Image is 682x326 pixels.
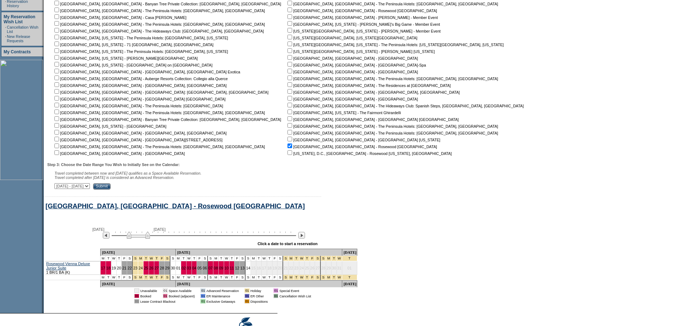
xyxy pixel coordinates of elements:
[171,266,175,270] a: 30
[235,266,239,270] a: 12
[286,124,498,128] nobr: [GEOGRAPHIC_DATA], [GEOGRAPHIC_DATA] - The Peninsula Hotels: [GEOGRAPHIC_DATA], [GEOGRAPHIC_DATA]
[310,261,315,275] td: 26
[165,266,169,270] a: 29
[256,275,262,280] td: T
[7,34,30,43] a: New Release Requests
[283,275,289,280] td: Christmas
[224,275,229,280] td: W
[208,275,213,280] td: S
[197,266,202,270] a: 05
[182,266,186,270] a: 02
[170,256,176,261] td: S
[337,261,342,275] td: 31
[286,15,438,20] nobr: [GEOGRAPHIC_DATA], [GEOGRAPHIC_DATA] - [PERSON_NAME] - Member Event
[134,294,139,298] td: 01
[101,266,105,270] a: 17
[251,256,256,261] td: M
[251,275,256,280] td: M
[47,162,180,167] b: Step 3: Choose the Date Range You Wish to Initially See on the Calendar:
[163,288,168,293] td: 01
[251,294,268,298] td: ER Other
[111,256,117,261] td: W
[197,275,202,280] td: F
[45,202,305,210] a: [GEOGRAPHIC_DATA], [GEOGRAPHIC_DATA] - Rosewood [GEOGRAPHIC_DATA]
[53,111,265,115] nobr: [GEOGRAPHIC_DATA], [GEOGRAPHIC_DATA] - The Peninsula Hotels: [GEOGRAPHIC_DATA], [GEOGRAPHIC_DATA]
[54,171,202,175] span: Travel completed between now and [DATE] qualifies as a Space Available Reservation.
[245,299,249,303] td: 01
[224,266,229,270] a: 10
[245,294,249,298] td: 01
[224,256,229,261] td: W
[144,275,149,280] td: Thanksgiving
[229,256,235,261] td: T
[7,25,38,34] a: Cancellation Wish List
[140,294,157,298] td: Booked
[53,145,265,149] nobr: [GEOGRAPHIC_DATA], [GEOGRAPHIC_DATA] - The Peninsula Hotels: [GEOGRAPHIC_DATA], [GEOGRAPHIC_DATA]
[53,83,227,88] nobr: [GEOGRAPHIC_DATA], [GEOGRAPHIC_DATA] - [GEOGRAPHIC_DATA], [GEOGRAPHIC_DATA]
[53,151,185,156] nobr: [GEOGRAPHIC_DATA], [GEOGRAPHIC_DATA] - [GEOGRAPHIC_DATA]
[267,261,272,275] td: 18
[286,2,498,6] nobr: [GEOGRAPHIC_DATA], [GEOGRAPHIC_DATA] - The Peninsula Hotels: [GEOGRAPHIC_DATA], [GEOGRAPHIC_DATA]
[122,275,127,280] td: F
[305,275,310,280] td: Christmas
[53,36,228,40] nobr: [GEOGRAPHIC_DATA], [US_STATE] - The Peninsula Hotels: [GEOGRAPHIC_DATA], [US_STATE]
[200,288,205,293] td: 01
[53,70,240,74] nobr: [GEOGRAPHIC_DATA], [GEOGRAPHIC_DATA] - [GEOGRAPHIC_DATA], [GEOGRAPHIC_DATA] Exotica
[117,256,122,261] td: T
[5,34,6,43] td: ·
[286,77,498,81] nobr: [GEOGRAPHIC_DATA], [GEOGRAPHIC_DATA] - The Peninsula Hotels: [GEOGRAPHIC_DATA], [GEOGRAPHIC_DATA]
[133,266,137,270] a: 23
[46,262,90,270] a: Rosewood Vienna Deluxe Junior Suite
[326,275,332,280] td: New Year's
[159,256,165,261] td: Thanksgiving
[127,275,133,280] td: S
[256,261,262,275] td: 16
[286,145,437,149] nobr: [GEOGRAPHIC_DATA], [GEOGRAPHIC_DATA] - Rosewood [GEOGRAPHIC_DATA]
[240,275,246,280] td: S
[101,249,176,256] td: [DATE]
[326,261,332,275] td: 29
[53,117,281,122] nobr: [GEOGRAPHIC_DATA], [GEOGRAPHIC_DATA] - Banyan Tree Private Collection: [GEOGRAPHIC_DATA], [GEOGRA...
[165,275,170,280] td: Thanksgiving
[337,256,342,261] td: New Year's
[176,266,180,270] a: 01
[93,183,111,190] input: Submit
[92,227,105,232] span: [DATE]
[144,266,148,270] a: 25
[246,275,251,280] td: S
[133,256,138,261] td: Thanksgiving
[294,275,299,280] td: Christmas
[197,256,202,261] td: F
[286,49,435,54] nobr: [US_STATE][GEOGRAPHIC_DATA], [US_STATE] - [PERSON_NAME] [US_STATE]
[342,249,357,256] td: [DATE]
[106,266,111,270] a: 18
[234,256,240,261] td: F
[192,266,197,270] a: 04
[127,256,133,261] td: S
[286,56,418,60] nobr: [GEOGRAPHIC_DATA], [GEOGRAPHIC_DATA] - [GEOGRAPHIC_DATA]
[138,256,144,261] td: Thanksgiving
[229,275,235,280] td: T
[200,294,205,298] td: 01
[127,266,132,270] a: 22
[245,288,249,293] td: 01
[283,256,289,261] td: Christmas
[277,261,283,275] td: 20
[310,256,315,261] td: Christmas
[122,256,127,261] td: F
[262,261,267,275] td: 17
[53,131,227,135] nobr: [GEOGRAPHIC_DATA], [GEOGRAPHIC_DATA] - [GEOGRAPHIC_DATA], [GEOGRAPHIC_DATA]
[332,256,337,261] td: New Year's
[122,266,126,270] a: 21
[286,29,441,33] nobr: [US_STATE][GEOGRAPHIC_DATA], [US_STATE] - [PERSON_NAME] - Member Event
[53,63,212,67] nobr: [GEOGRAPHIC_DATA], [US_STATE] - [GEOGRAPHIC_DATA] on [GEOGRAPHIC_DATA]
[208,256,213,261] td: S
[286,97,418,101] nobr: [GEOGRAPHIC_DATA], [GEOGRAPHIC_DATA] - [GEOGRAPHIC_DATA]
[117,266,121,270] a: 20
[213,256,219,261] td: M
[219,275,224,280] td: T
[299,256,305,261] td: Christmas
[342,261,357,275] td: 01
[315,261,321,275] td: 27
[53,29,264,33] nobr: [GEOGRAPHIC_DATA], [GEOGRAPHIC_DATA] - The Hideaways Club: [GEOGRAPHIC_DATA], [GEOGRAPHIC_DATA]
